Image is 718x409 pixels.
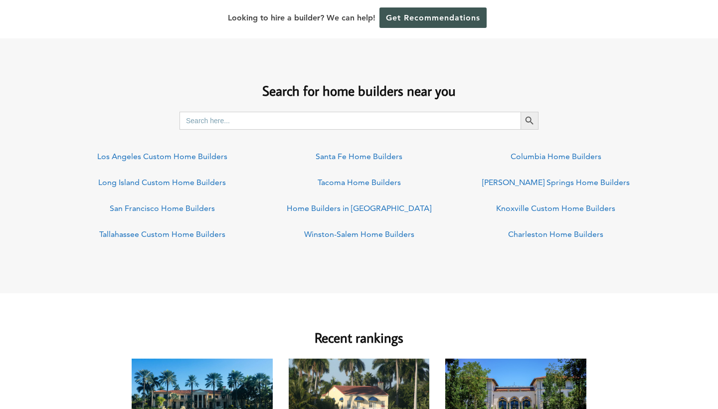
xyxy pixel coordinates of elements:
[304,229,414,239] a: Winston-Salem Home Builders
[524,115,535,126] svg: Search
[287,204,431,213] a: Home Builders in [GEOGRAPHIC_DATA]
[527,337,706,397] iframe: Drift Widget Chat Controller
[316,152,402,161] a: Santa Fe Home Builders
[98,178,226,187] a: Long Island Custom Home Builders
[511,152,601,161] a: Columbia Home Builders
[482,178,630,187] a: [PERSON_NAME] Springs Home Builders
[508,229,603,239] a: Charleston Home Builders
[97,152,227,161] a: Los Angeles Custom Home Builders
[99,229,225,239] a: Tallahassee Custom Home Builders
[179,112,521,130] input: Search here...
[318,178,401,187] a: Tacoma Home Builders
[132,313,586,348] h2: Recent rankings
[379,7,487,28] a: Get Recommendations
[496,204,615,213] a: Knoxville Custom Home Builders
[110,204,215,213] a: San Francisco Home Builders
